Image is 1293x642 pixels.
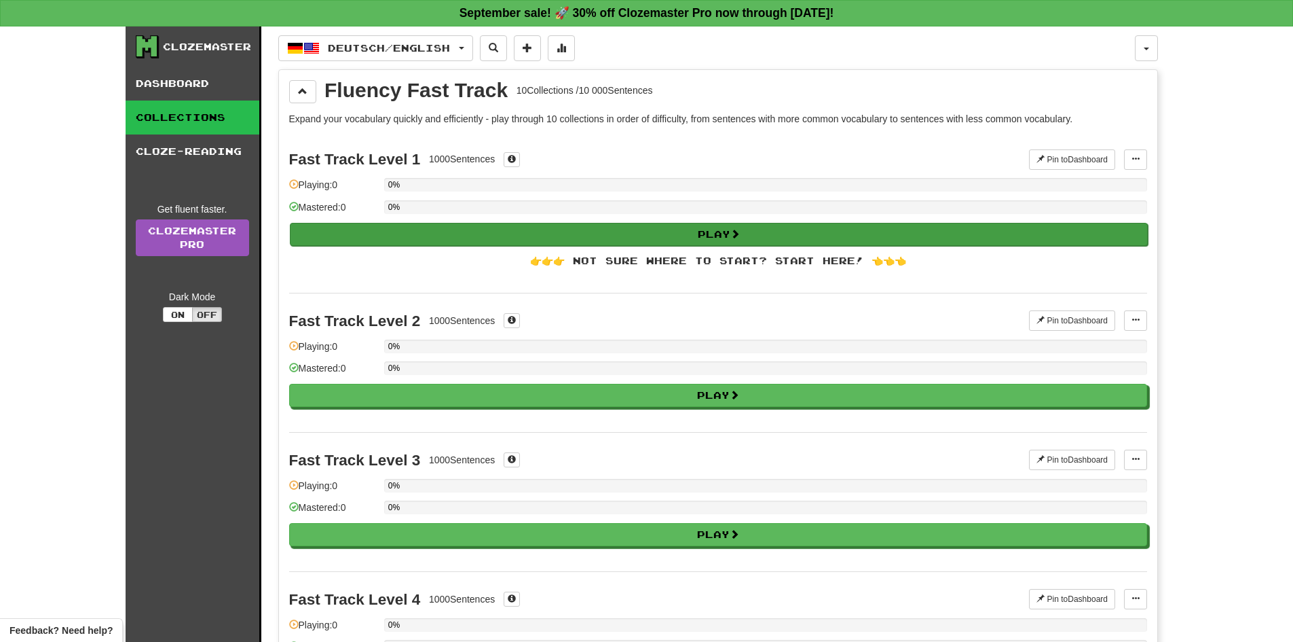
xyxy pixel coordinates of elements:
[163,40,251,54] div: Clozemaster
[289,452,421,469] div: Fast Track Level 3
[1029,310,1115,331] button: Pin toDashboard
[1029,450,1115,470] button: Pin toDashboard
[289,254,1147,268] div: 👉👉👉 Not sure where to start? Start here! 👈👈👈
[514,35,541,61] button: Add sentence to collection
[136,219,249,256] a: ClozemasterPro
[289,384,1147,407] button: Play
[289,151,421,168] div: Fast Track Level 1
[289,112,1147,126] p: Expand your vocabulary quickly and efficiently - play through 10 collections in order of difficul...
[429,314,495,327] div: 1000 Sentences
[429,592,495,606] div: 1000 Sentences
[289,178,377,200] div: Playing: 0
[289,200,377,223] div: Mastered: 0
[192,307,222,322] button: Off
[136,290,249,304] div: Dark Mode
[289,523,1147,546] button: Play
[289,313,421,329] div: Fast Track Level 2
[136,202,249,216] div: Get fluent faster.
[163,307,193,322] button: On
[429,453,495,467] div: 1000 Sentences
[289,479,377,501] div: Playing: 0
[1029,149,1115,170] button: Pin toDashboard
[480,35,507,61] button: Search sentences
[290,223,1148,246] button: Play
[460,6,834,20] strong: September sale! 🚀 30% off Clozemaster Pro now through [DATE]!
[10,624,113,637] span: Open feedback widget
[328,42,450,54] span: Deutsch / English
[289,591,421,608] div: Fast Track Level 4
[126,135,259,168] a: Cloze-Reading
[429,152,495,166] div: 1000 Sentences
[289,501,377,523] div: Mastered: 0
[126,67,259,101] a: Dashboard
[548,35,575,61] button: More stats
[1029,589,1115,609] button: Pin toDashboard
[324,80,508,101] div: Fluency Fast Track
[126,101,259,135] a: Collections
[289,618,377,641] div: Playing: 0
[278,35,473,61] button: Deutsch/English
[289,361,377,384] div: Mastered: 0
[289,340,377,362] div: Playing: 0
[517,84,653,97] div: 10 Collections / 10 000 Sentences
